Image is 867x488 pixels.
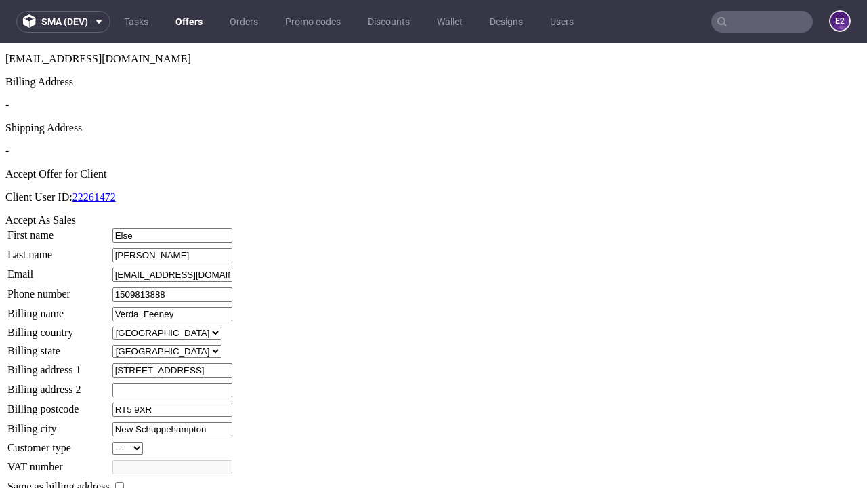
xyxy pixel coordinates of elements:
[7,359,110,374] td: Billing postcode
[7,398,110,412] td: Customer type
[360,11,418,33] a: Discounts
[542,11,582,33] a: Users
[41,17,88,26] span: sma (dev)
[7,283,110,297] td: Billing country
[7,224,110,239] td: Email
[7,436,110,451] td: Same as billing address
[277,11,349,33] a: Promo codes
[482,11,531,33] a: Designs
[429,11,471,33] a: Wallet
[7,243,110,259] td: Phone number
[5,56,9,67] span: -
[5,9,191,21] span: [EMAIL_ADDRESS][DOMAIN_NAME]
[5,102,9,113] span: -
[221,11,266,33] a: Orders
[5,148,862,160] p: Client User ID:
[167,11,211,33] a: Offers
[7,204,110,220] td: Last name
[5,33,862,45] div: Billing Address
[7,319,110,335] td: Billing address 1
[830,12,849,30] figcaption: e2
[7,184,110,200] td: First name
[7,416,110,432] td: VAT number
[5,171,862,183] div: Accept As Sales
[7,301,110,315] td: Billing state
[116,11,156,33] a: Tasks
[16,11,110,33] button: sma (dev)
[7,378,110,394] td: Billing city
[5,125,862,137] div: Accept Offer for Client
[5,79,862,91] div: Shipping Address
[7,339,110,354] td: Billing address 2
[72,148,116,159] a: 22261472
[7,263,110,279] td: Billing name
